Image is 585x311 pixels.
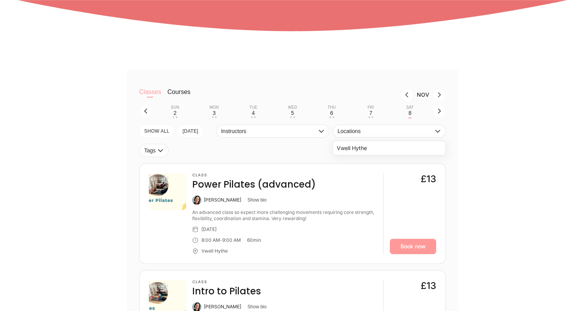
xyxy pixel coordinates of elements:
[333,141,446,155] ul: Locations
[290,116,295,118] div: • •
[192,195,201,205] img: Laura Berduig
[213,110,216,116] div: 3
[247,237,261,243] div: 60 min
[171,105,179,110] div: Sun
[167,88,191,104] button: Courses
[192,173,316,178] h3: Class
[249,105,258,110] div: Tue
[144,147,156,154] span: Tags
[251,116,256,118] div: • •
[221,128,317,134] span: Instructors
[203,88,446,101] nav: Month switch
[216,125,329,138] button: Instructors
[333,141,445,155] li: Vwell Hythe
[333,125,446,138] button: Locations
[220,237,222,243] div: -
[369,110,372,116] div: 7
[139,88,161,104] button: Classes
[288,105,297,110] div: Wed
[201,226,217,232] div: [DATE]
[368,116,373,118] div: • •
[192,209,377,222] div: An advanced class so expect more challenging movements requiring core strength, flexibility, coor...
[390,239,436,254] a: Book now
[400,88,413,101] button: Previous month, Oct
[201,237,220,243] div: 8:00 AM
[247,304,266,310] button: Show bio
[247,197,266,203] button: Show bio
[149,173,186,210] img: de308265-3e9d-4747-ba2f-d825c0cdbde0.png
[421,173,436,185] div: £13
[204,304,241,310] div: [PERSON_NAME]
[192,178,316,191] h4: Power Pilates (advanced)
[139,125,174,138] button: SHOW All
[222,237,241,243] div: 9:00 AM
[327,105,336,110] div: Thu
[210,105,219,110] div: Mon
[291,110,294,116] div: 5
[192,280,261,284] h3: Class
[177,125,203,138] button: [DATE]
[368,105,374,110] div: Fri
[413,92,433,98] div: Month Nov
[406,105,414,110] div: Sat
[330,110,333,116] div: 6
[433,88,446,101] button: Next month, Dec
[338,128,433,134] span: Locations
[201,248,228,254] div: Vwell Hythe
[204,197,241,203] div: [PERSON_NAME]
[252,110,255,116] div: 4
[192,285,261,297] h4: Intro to Pilates
[421,280,436,292] div: £13
[408,110,411,116] div: 8
[212,116,217,118] div: • •
[329,116,334,118] div: • •
[174,110,177,116] div: 2
[139,144,169,157] button: Tags
[173,116,177,118] div: • •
